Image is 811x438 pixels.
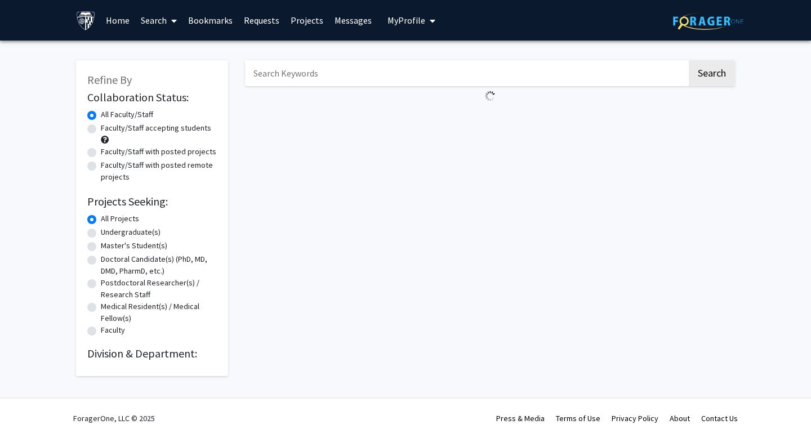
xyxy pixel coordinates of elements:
[673,12,743,30] img: ForagerOne Logo
[87,73,132,87] span: Refine By
[73,399,155,438] div: ForagerOne, LLC © 2025
[285,1,329,40] a: Projects
[101,226,161,238] label: Undergraduate(s)
[87,347,217,360] h2: Division & Department:
[182,1,238,40] a: Bookmarks
[701,413,738,423] a: Contact Us
[76,11,96,30] img: Johns Hopkins University Logo
[245,106,735,132] nav: Page navigation
[101,253,217,277] label: Doctoral Candidate(s) (PhD, MD, DMD, PharmD, etc.)
[387,15,425,26] span: My Profile
[329,1,377,40] a: Messages
[101,324,125,336] label: Faculty
[101,277,217,301] label: Postdoctoral Researcher(s) / Research Staff
[101,301,217,324] label: Medical Resident(s) / Medical Fellow(s)
[100,1,135,40] a: Home
[87,91,217,104] h2: Collaboration Status:
[238,1,285,40] a: Requests
[670,413,690,423] a: About
[101,213,139,225] label: All Projects
[612,413,658,423] a: Privacy Policy
[135,1,182,40] a: Search
[689,60,735,86] button: Search
[101,109,153,120] label: All Faculty/Staff
[245,60,687,86] input: Search Keywords
[101,146,216,158] label: Faculty/Staff with posted projects
[101,159,217,183] label: Faculty/Staff with posted remote projects
[87,195,217,208] h2: Projects Seeking:
[556,413,600,423] a: Terms of Use
[480,86,500,106] img: Loading
[101,240,167,252] label: Master's Student(s)
[496,413,545,423] a: Press & Media
[101,122,211,134] label: Faculty/Staff accepting students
